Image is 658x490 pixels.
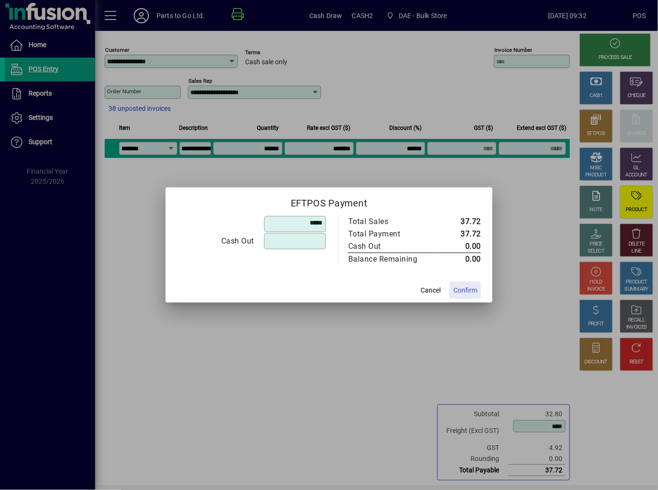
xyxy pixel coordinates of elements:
[453,285,477,295] span: Confirm
[348,254,428,265] div: Balance Remaining
[348,241,428,252] div: Cash Out
[348,228,438,240] td: Total Payment
[166,187,492,215] h2: EFTPOS Payment
[415,282,446,299] button: Cancel
[438,228,481,240] td: 37.72
[348,216,438,228] td: Total Sales
[438,253,481,266] td: 0.00
[177,235,254,247] div: Cash Out
[421,285,441,295] span: Cancel
[438,240,481,253] td: 0.00
[438,216,481,228] td: 37.72
[450,282,481,299] button: Confirm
